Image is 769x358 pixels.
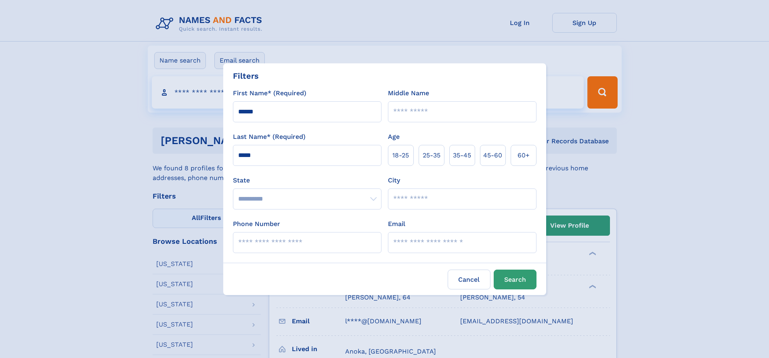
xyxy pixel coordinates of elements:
[388,88,429,98] label: Middle Name
[388,132,400,142] label: Age
[233,219,280,229] label: Phone Number
[483,151,502,160] span: 45‑60
[494,270,536,289] button: Search
[423,151,440,160] span: 25‑35
[233,88,306,98] label: First Name* (Required)
[453,151,471,160] span: 35‑45
[233,70,259,82] div: Filters
[233,176,381,185] label: State
[448,270,490,289] label: Cancel
[388,176,400,185] label: City
[518,151,530,160] span: 60+
[388,219,405,229] label: Email
[392,151,409,160] span: 18‑25
[233,132,306,142] label: Last Name* (Required)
